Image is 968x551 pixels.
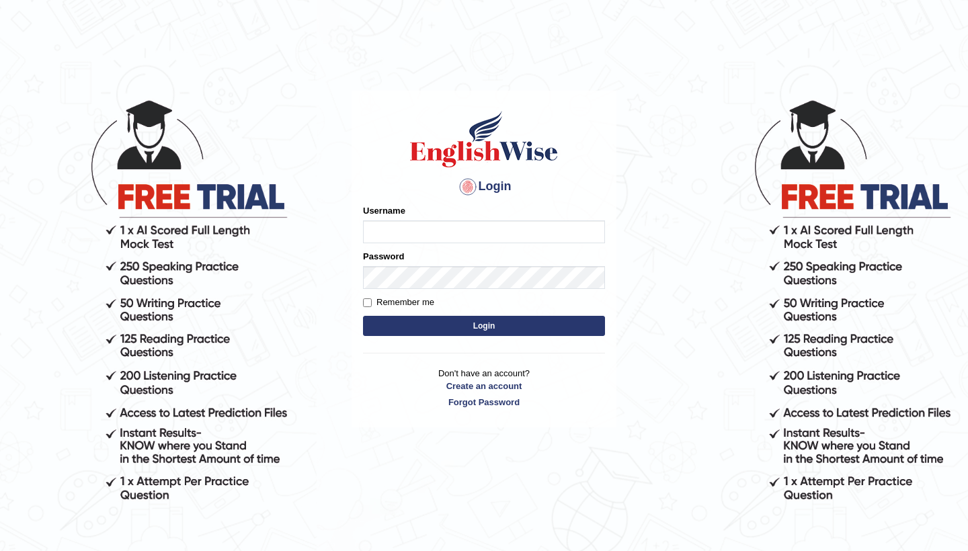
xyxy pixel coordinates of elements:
label: Password [363,250,404,263]
p: Don't have an account? [363,367,605,409]
label: Remember me [363,296,434,309]
h4: Login [363,176,605,198]
button: Login [363,316,605,336]
img: Logo of English Wise sign in for intelligent practice with AI [407,109,561,169]
input: Remember me [363,298,372,307]
a: Forgot Password [363,396,605,409]
label: Username [363,204,405,217]
a: Create an account [363,380,605,392]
